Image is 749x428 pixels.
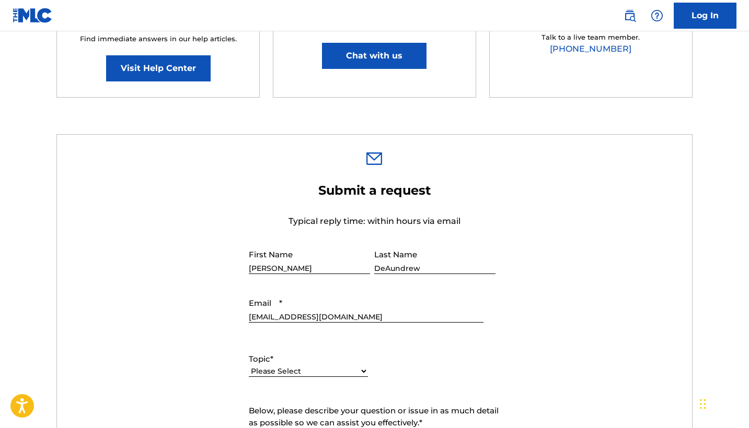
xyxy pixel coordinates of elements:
span: Below, please describe your question or issue in as much detail as possible so we can assist you ... [249,406,499,427]
h2: Submit a request [249,183,500,198]
img: 0ff00501b51b535a1dc6.svg [366,152,382,165]
div: Help [647,5,667,26]
a: Visit Help Center [106,55,211,81]
a: Public Search [619,5,640,26]
img: MLC Logo [13,8,53,23]
span: Topic [249,354,270,364]
div: Drag [700,388,706,420]
a: Log In [674,3,736,29]
span: Find immediate answers in our help articles. [80,34,237,43]
span: Typical reply time: within hours via email [289,216,460,226]
img: help [651,9,663,22]
img: search [624,9,636,22]
button: Chat with us [322,43,427,69]
iframe: Chat Widget [515,17,749,428]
